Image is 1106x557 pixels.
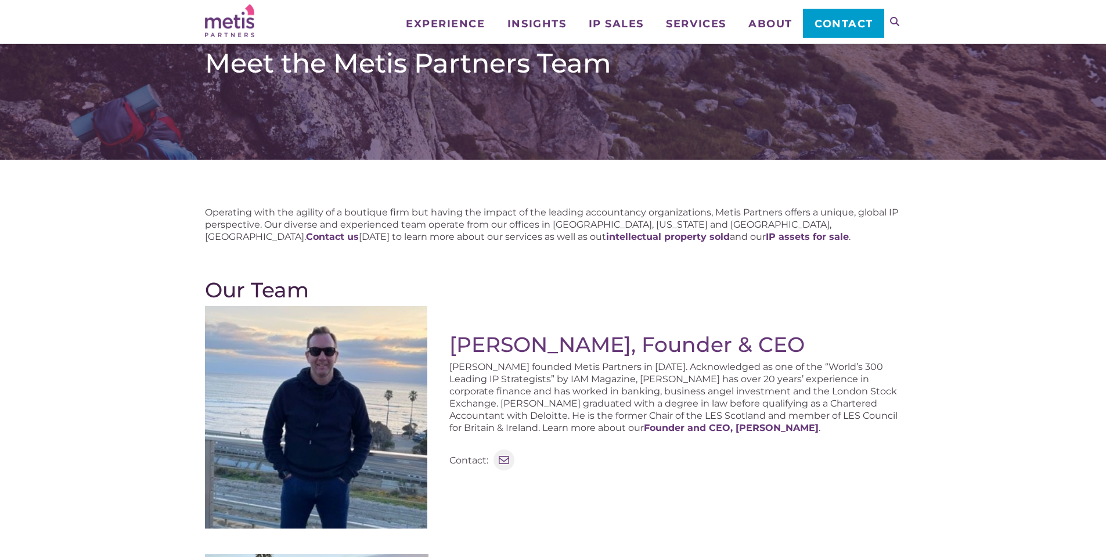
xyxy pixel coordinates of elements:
[606,231,730,242] a: intellectual property sold
[449,361,902,434] p: [PERSON_NAME] founded Metis Partners in [DATE]. Acknowledged as one of the “World’s 300 Leading I...
[449,454,488,466] p: Contact:
[449,332,805,357] a: [PERSON_NAME], Founder & CEO
[644,422,819,433] a: Founder and CEO, [PERSON_NAME]
[766,231,849,242] a: IP assets for sale
[815,19,873,29] span: Contact
[748,19,792,29] span: About
[803,9,884,38] a: Contact
[205,206,902,243] p: Operating with the agility of a boutique firm but having the impact of the leading accountancy or...
[507,19,566,29] span: Insights
[589,19,644,29] span: IP Sales
[406,19,485,29] span: Experience
[205,4,254,37] img: Metis Partners
[205,47,902,80] h1: Meet the Metis Partners Team
[666,19,726,29] span: Services
[205,278,902,302] h2: Our Team
[306,231,359,242] a: Contact us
